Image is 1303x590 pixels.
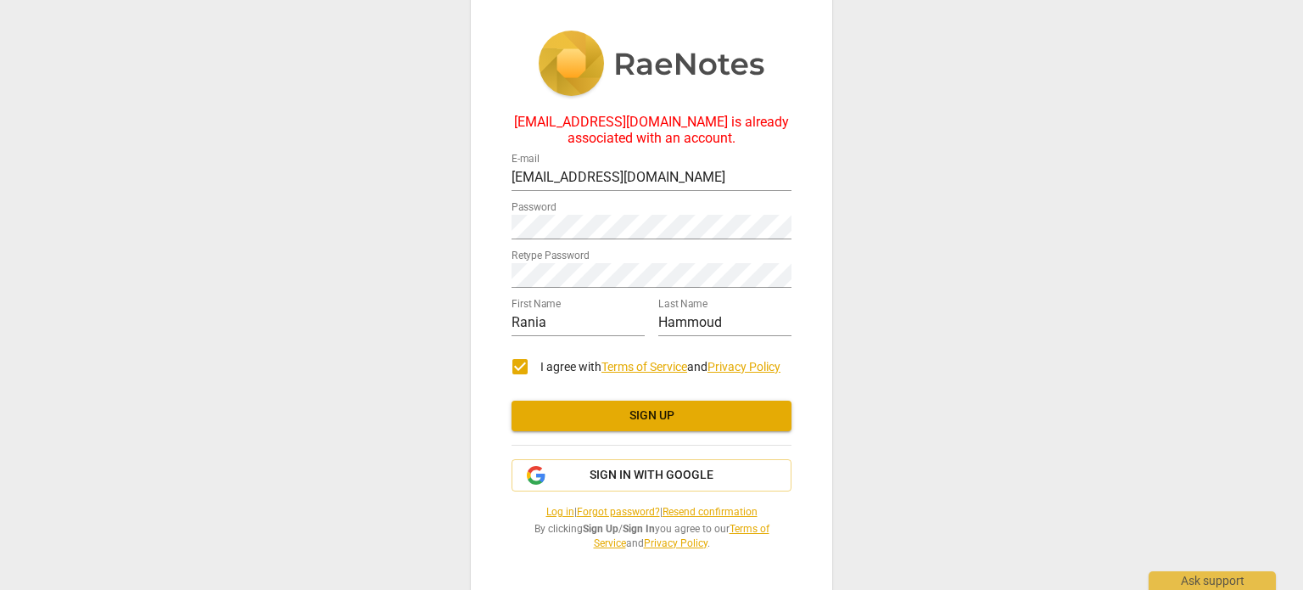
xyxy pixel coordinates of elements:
[577,506,660,518] a: Forgot password?
[707,360,780,374] a: Privacy Policy
[538,31,765,100] img: 5ac2273c67554f335776073100b6d88f.svg
[663,506,758,518] a: Resend confirmation
[512,115,791,146] div: [EMAIL_ADDRESS][DOMAIN_NAME] is already associated with an account.
[525,407,778,424] span: Sign up
[512,203,556,213] label: Password
[540,360,780,374] span: I agree with and
[644,537,707,549] a: Privacy Policy
[512,459,791,492] button: Sign in with Google
[512,155,540,165] label: E-mail
[658,300,707,310] label: Last Name
[590,467,713,484] span: Sign in with Google
[512,300,561,310] label: First Name
[546,506,574,518] a: Log in
[583,523,618,535] b: Sign Up
[601,360,687,374] a: Terms of Service
[512,401,791,431] button: Sign up
[512,522,791,550] span: By clicking / you agree to our and .
[512,505,791,520] span: | |
[623,523,655,535] b: Sign In
[1149,571,1276,590] div: Ask support
[594,523,769,549] a: Terms of Service
[512,251,590,261] label: Retype Password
